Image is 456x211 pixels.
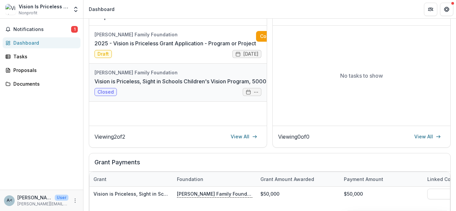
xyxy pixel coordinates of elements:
[94,133,125,141] p: Viewing 2 of 2
[278,13,445,26] h2: Tasks
[3,37,80,48] a: Dashboard
[13,80,75,87] div: Documents
[13,27,71,32] span: Notifications
[94,77,322,85] a: Vision is Priceless, Sight in Schools Children's Vision Program, 50000, Children's Services
[256,176,318,183] div: Grant amount awarded
[440,3,453,16] button: Get Help
[3,51,80,62] a: Tasks
[177,190,252,197] p: [PERSON_NAME] Family Foundation
[173,176,207,183] div: Foundation
[227,131,261,142] a: View All
[94,13,261,26] h2: Proposals
[3,24,80,35] button: Notifications1
[340,187,423,201] div: $50,000
[3,78,80,89] a: Documents
[13,39,75,46] div: Dashboard
[340,72,383,80] p: No tasks to show
[340,172,423,186] div: Payment Amount
[256,172,340,186] div: Grant amount awarded
[173,172,256,186] div: Foundation
[256,31,294,42] a: Complete
[424,3,437,16] button: Partners
[89,172,173,186] div: Grant
[256,187,340,201] div: $50,000
[5,4,16,15] img: Vision Is Priceless Council, Inc
[89,176,110,183] div: Grant
[89,6,115,13] div: Dashboard
[13,67,75,74] div: Proposals
[86,4,117,14] nav: breadcrumb
[71,197,79,205] button: More
[19,3,68,10] div: Vision Is Priceless Council, Inc
[55,195,68,201] p: User
[71,26,78,33] span: 1
[19,10,37,16] span: Nonprofit
[17,194,52,201] p: [PERSON_NAME] <[PERSON_NAME][EMAIL_ADDRESS][DOMAIN_NAME]>
[340,176,387,183] div: Payment Amount
[93,191,303,197] a: Vision is Priceless, Sight in Schools Children's Vision Program, 50000, Children's Services
[94,159,445,171] h2: Grant Payments
[17,201,68,207] p: [PERSON_NAME][EMAIL_ADDRESS][DOMAIN_NAME]
[13,53,75,60] div: Tasks
[7,198,12,203] div: Ashley Scott <ashley@visionispriceless.org>
[410,131,445,142] a: View All
[71,3,80,16] button: Open entity switcher
[3,65,80,76] a: Proposals
[94,39,256,47] a: 2025 - Vision is Priceless Grant Application - Program or Project
[278,133,309,141] p: Viewing 0 of 0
